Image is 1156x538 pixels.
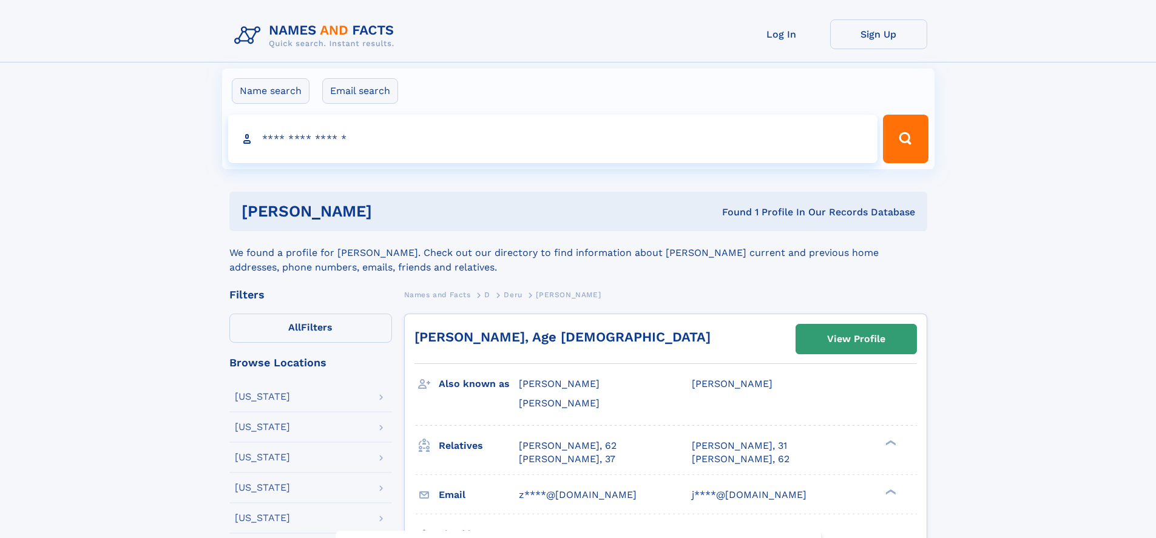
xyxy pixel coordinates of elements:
[484,291,490,299] span: D
[322,78,398,104] label: Email search
[235,392,290,402] div: [US_STATE]
[288,321,301,333] span: All
[519,378,600,389] span: [PERSON_NAME]
[229,314,392,343] label: Filters
[519,397,600,409] span: [PERSON_NAME]
[519,452,615,466] a: [PERSON_NAME], 37
[692,439,787,452] a: [PERSON_NAME], 31
[229,231,927,275] div: We found a profile for [PERSON_NAME]. Check out our directory to find information about [PERSON_N...
[414,329,711,345] a: [PERSON_NAME], Age [DEMOGRAPHIC_DATA]
[439,374,519,394] h3: Also known as
[235,483,290,493] div: [US_STATE]
[484,287,490,302] a: D
[229,357,392,368] div: Browse Locations
[232,78,309,104] label: Name search
[536,291,601,299] span: [PERSON_NAME]
[228,115,878,163] input: search input
[547,206,915,219] div: Found 1 Profile In Our Records Database
[404,287,471,302] a: Names and Facts
[692,378,772,389] span: [PERSON_NAME]
[883,115,928,163] button: Search Button
[827,325,885,353] div: View Profile
[242,204,547,219] h1: [PERSON_NAME]
[882,488,897,496] div: ❯
[733,19,830,49] a: Log In
[830,19,927,49] a: Sign Up
[504,291,522,299] span: Deru
[229,19,404,52] img: Logo Names and Facts
[235,422,290,432] div: [US_STATE]
[439,435,519,456] h3: Relatives
[235,513,290,523] div: [US_STATE]
[229,289,392,300] div: Filters
[504,287,522,302] a: Deru
[796,324,916,354] a: View Profile
[235,452,290,462] div: [US_STATE]
[692,452,789,466] a: [PERSON_NAME], 62
[439,485,519,505] h3: Email
[882,439,897,446] div: ❯
[519,439,617,452] a: [PERSON_NAME], 62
